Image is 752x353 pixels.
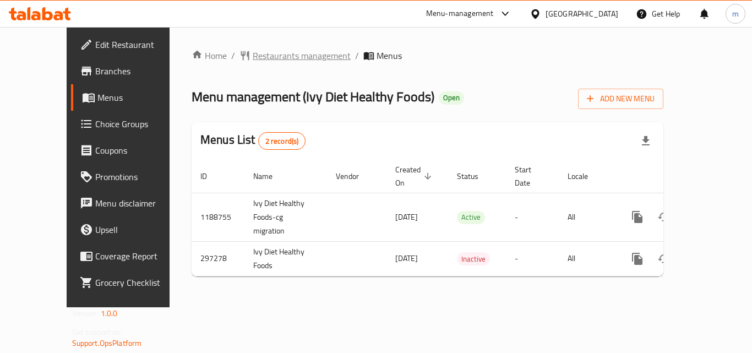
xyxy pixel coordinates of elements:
[633,128,659,154] div: Export file
[439,93,464,102] span: Open
[71,164,192,190] a: Promotions
[559,193,615,241] td: All
[95,144,183,157] span: Coupons
[192,84,434,109] span: Menu management ( Ivy Diet Healthy Foods )
[258,132,306,150] div: Total records count
[578,89,663,109] button: Add New Menu
[651,204,677,230] button: Change Status
[101,306,118,321] span: 1.0.0
[457,253,490,265] span: Inactive
[95,170,183,183] span: Promotions
[559,241,615,276] td: All
[568,170,602,183] span: Locale
[192,241,244,276] td: 297278
[95,64,183,78] span: Branches
[355,49,359,62] li: /
[231,49,235,62] li: /
[546,8,618,20] div: [GEOGRAPHIC_DATA]
[71,243,192,269] a: Coverage Report
[395,251,418,265] span: [DATE]
[515,163,546,189] span: Start Date
[615,160,739,193] th: Actions
[426,7,494,20] div: Menu-management
[239,49,351,62] a: Restaurants management
[506,193,559,241] td: -
[624,204,651,230] button: more
[72,306,99,321] span: Version:
[457,211,485,224] span: Active
[95,197,183,210] span: Menu disclaimer
[259,136,306,146] span: 2 record(s)
[72,325,123,339] span: Get support on:
[244,193,327,241] td: Ivy Diet Healthy Foods-cg migration
[395,210,418,224] span: [DATE]
[732,8,739,20] span: m
[377,49,402,62] span: Menus
[95,117,183,131] span: Choice Groups
[95,249,183,263] span: Coverage Report
[192,49,227,62] a: Home
[97,91,183,104] span: Menus
[95,276,183,289] span: Grocery Checklist
[192,193,244,241] td: 1188755
[71,58,192,84] a: Branches
[395,163,435,189] span: Created On
[624,246,651,272] button: more
[192,49,663,62] nav: breadcrumb
[71,84,192,111] a: Menus
[253,170,287,183] span: Name
[192,160,739,276] table: enhanced table
[72,336,142,350] a: Support.OpsPlatform
[71,111,192,137] a: Choice Groups
[71,190,192,216] a: Menu disclaimer
[71,216,192,243] a: Upsell
[439,91,464,105] div: Open
[95,38,183,51] span: Edit Restaurant
[253,49,351,62] span: Restaurants management
[200,132,306,150] h2: Menus List
[457,170,493,183] span: Status
[651,246,677,272] button: Change Status
[71,137,192,164] a: Coupons
[587,92,655,106] span: Add New Menu
[71,31,192,58] a: Edit Restaurant
[457,252,490,265] div: Inactive
[506,241,559,276] td: -
[200,170,221,183] span: ID
[244,241,327,276] td: Ivy Diet Healthy Foods
[71,269,192,296] a: Grocery Checklist
[95,223,183,236] span: Upsell
[336,170,373,183] span: Vendor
